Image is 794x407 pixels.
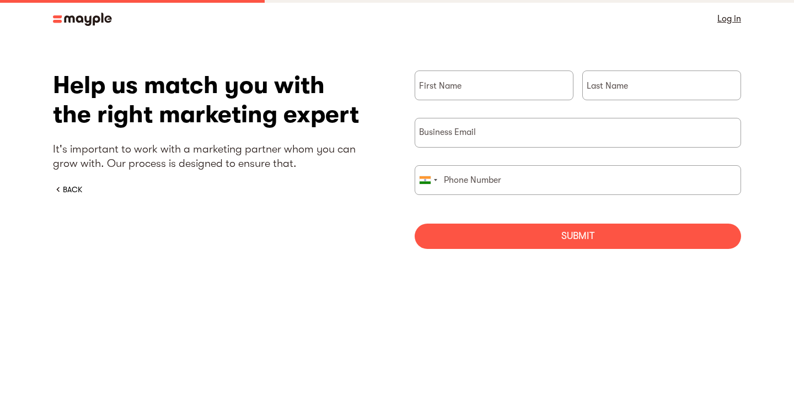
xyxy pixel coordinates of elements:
a: Log in [717,11,741,26]
input: Phone Number [415,165,741,195]
p: It's important to work with a marketing partner whom you can grow with. Our process is designed t... [53,142,379,171]
form: briefForm [415,70,741,249]
h1: Help us match you with the right marketing expert [53,70,379,129]
div: India (भारत): +91 [415,166,441,194]
div: BACK [63,184,82,195]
